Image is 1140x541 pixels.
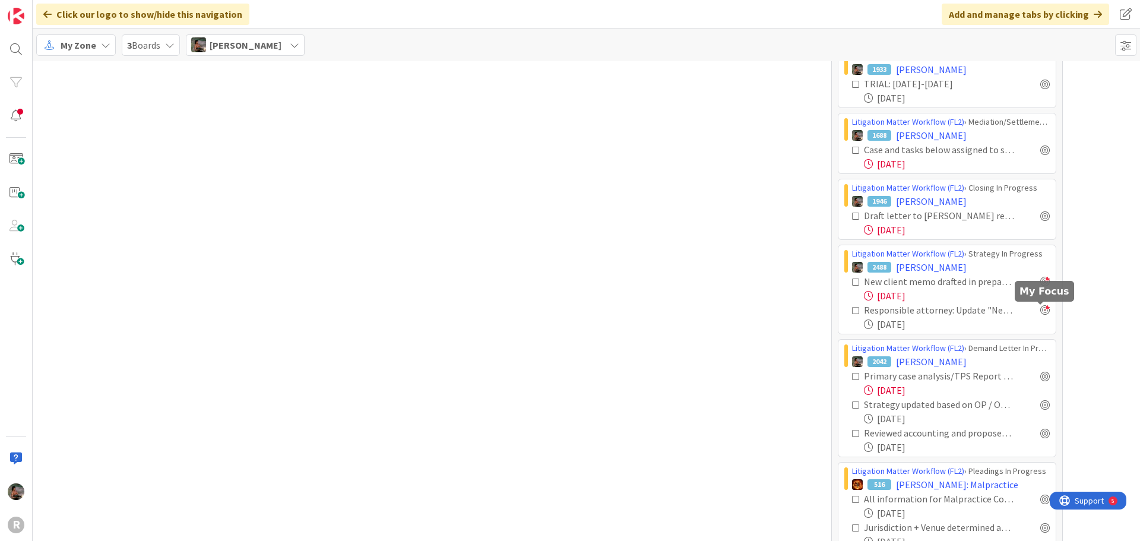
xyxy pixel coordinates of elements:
div: [DATE] [864,317,1050,331]
span: [PERSON_NAME] [896,62,967,77]
span: [PERSON_NAME] [210,38,281,52]
a: Litigation Matter Workflow (FL2) [852,248,964,259]
div: 2042 [867,356,891,367]
img: MW [191,37,206,52]
b: 3 [127,39,132,51]
div: Case and tasks below assigned to supervising attorney [864,143,1014,157]
img: MW [852,130,863,141]
div: [DATE] [864,223,1050,237]
div: Reviewed accounting and proposed distribution schedule once rec'd [864,426,1014,440]
div: [DATE] [864,412,1050,426]
div: 1933 [867,64,891,75]
div: [DATE] [864,440,1050,454]
span: [PERSON_NAME] [896,128,967,143]
div: 2488 [867,262,891,273]
a: Litigation Matter Workflow (FL2) [852,466,964,476]
div: [DATE] [864,91,1050,105]
div: Primary case analysis/TPS Report saved to file [864,369,1014,383]
a: Litigation Matter Workflow (FL2) [852,182,964,193]
span: Boards [127,38,160,52]
div: 5 [62,5,65,14]
div: › Closing In Progress [852,182,1050,194]
div: 1688 [867,130,891,141]
img: MW [852,356,863,367]
div: Jurisdiction + Venue determined and card updated to reflect both [864,520,1014,534]
div: Responsible attorney: Update "Next Deadline" field on this card (if applicable) [864,303,1014,317]
img: MW [852,64,863,75]
div: › Mediation/Settlement in Progress [852,116,1050,128]
div: 516 [867,479,891,490]
div: [DATE] [864,157,1050,171]
span: Support [25,2,54,16]
div: TRIAL: [DATE]-[DATE] [864,77,992,91]
span: [PERSON_NAME] [896,355,967,369]
div: [DATE] [864,383,1050,397]
div: Draft letter to [PERSON_NAME] re PR Status [864,208,1014,223]
span: [PERSON_NAME] [896,194,967,208]
div: [DATE] [864,506,1050,520]
span: [PERSON_NAME] [896,260,967,274]
img: MW [8,483,24,500]
a: Litigation Matter Workflow (FL2) [852,116,964,127]
span: My Zone [61,38,96,52]
div: New client memo drafted in preparation for client call on 9-5 [864,274,1014,289]
div: All information for Malpractice Complaint identified and obtained (beyond demand letter stage) [864,492,1014,506]
a: Litigation Matter Workflow (FL2) [852,343,964,353]
div: Add and manage tabs by clicking [942,4,1109,25]
img: Visit kanbanzone.com [8,8,24,24]
img: TR [852,479,863,490]
div: › Pleadings In Progress [852,465,1050,477]
div: R [8,517,24,533]
div: Click our logo to show/hide this navigation [36,4,249,25]
span: [PERSON_NAME]: Malpractice [896,477,1018,492]
div: › Strategy In Progress [852,248,1050,260]
div: › Demand Letter In Progress [852,342,1050,355]
img: MW [852,262,863,273]
div: [DATE] [864,289,1050,303]
h5: My Focus [1019,286,1069,297]
div: 1946 [867,196,891,207]
div: Strategy updated based on OP / OC Response to Demand letter [864,397,1014,412]
img: MW [852,196,863,207]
